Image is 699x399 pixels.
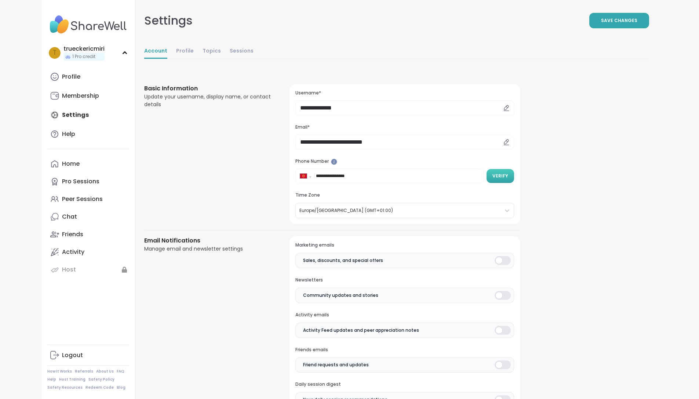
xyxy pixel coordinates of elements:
div: Friends [62,230,83,238]
div: Chat [62,213,77,221]
a: Host Training [59,377,85,382]
span: Save Changes [601,17,637,24]
div: Pro Sessions [62,177,99,186]
a: Membership [47,87,129,105]
a: Account [144,44,167,59]
a: Chat [47,208,129,226]
h3: Email Notifications [144,236,272,245]
div: Manage email and newsletter settings [144,245,272,253]
h3: Username* [295,90,514,96]
div: Update your username, display name, or contact details [144,93,272,108]
a: Profile [176,44,194,59]
div: Membership [62,92,99,100]
div: Settings [144,12,193,29]
a: Help [47,377,56,382]
a: Profile [47,68,129,86]
a: Friends [47,226,129,243]
span: Sales, discounts, and special offers [303,257,383,264]
a: Peer Sessions [47,190,129,208]
h3: Activity emails [295,312,514,318]
h3: Email* [295,124,514,130]
span: Verify [492,173,508,179]
div: trueckericmiri [63,45,105,53]
a: Logout [47,346,129,364]
div: Help [62,130,75,138]
span: Activity Feed updates and peer appreciation notes [303,327,419,334]
a: Safety Policy [88,377,114,382]
a: About Us [96,369,114,374]
h3: Marketing emails [295,242,514,248]
div: Home [62,160,80,168]
a: Home [47,155,129,173]
a: Safety Resources [47,385,83,390]
a: FAQ [117,369,124,374]
a: Sessions [230,44,254,59]
a: Help [47,125,129,143]
span: 1 Pro credit [72,54,95,60]
div: Profile [62,73,80,81]
h3: Friends emails [295,347,514,353]
iframe: Spotlight [331,159,337,165]
div: Logout [62,351,83,359]
div: Activity [62,248,84,256]
a: Activity [47,243,129,261]
a: Blog [117,385,125,390]
button: Verify [487,169,514,183]
span: t [53,48,57,58]
a: Pro Sessions [47,173,129,190]
img: ShareWell Nav Logo [47,12,129,37]
h3: Time Zone [295,192,514,198]
span: Friend requests and updates [303,362,369,368]
button: Save Changes [589,13,649,28]
h3: Daily session digest [295,381,514,388]
a: Redeem Code [85,385,114,390]
div: Host [62,266,76,274]
a: Host [47,261,129,278]
span: Community updates and stories [303,292,378,299]
a: Topics [203,44,221,59]
h3: Phone Number [295,158,514,165]
h3: Newsletters [295,277,514,283]
a: Referrals [75,369,93,374]
div: Peer Sessions [62,195,103,203]
h3: Basic Information [144,84,272,93]
a: How It Works [47,369,72,374]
